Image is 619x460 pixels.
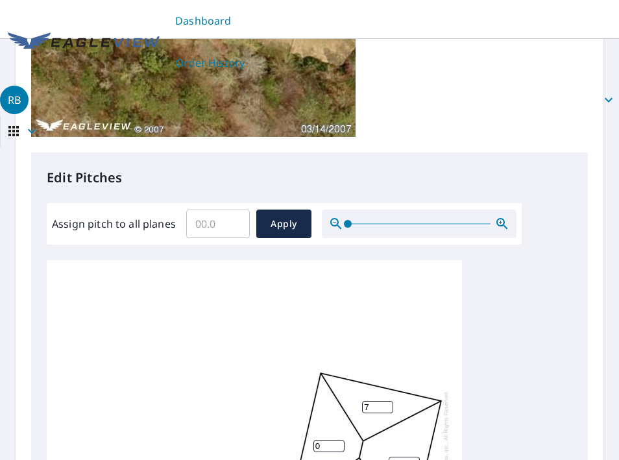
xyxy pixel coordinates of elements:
[256,210,311,238] button: Apply
[169,47,619,79] a: Order History
[186,206,250,242] input: 00.0
[52,216,176,232] label: Assign pitch to all planes
[47,168,572,188] p: Edit Pitches
[169,5,619,37] a: Dashboard
[8,32,161,52] img: EV Logo
[267,216,301,232] span: Apply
